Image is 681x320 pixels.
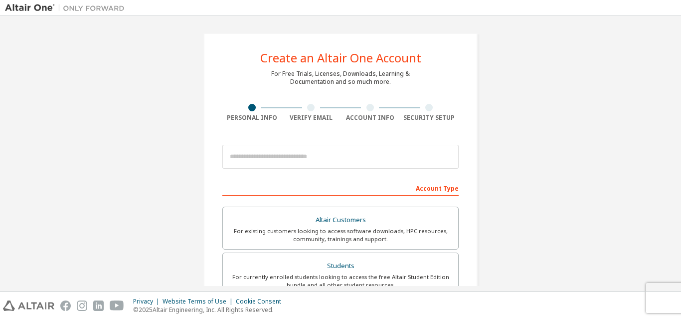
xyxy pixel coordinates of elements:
[77,301,87,311] img: instagram.svg
[3,301,54,311] img: altair_logo.svg
[222,180,459,196] div: Account Type
[5,3,130,13] img: Altair One
[110,301,124,311] img: youtube.svg
[133,298,163,306] div: Privacy
[282,114,341,122] div: Verify Email
[236,298,287,306] div: Cookie Consent
[163,298,236,306] div: Website Terms of Use
[133,306,287,314] p: © 2025 Altair Engineering, Inc. All Rights Reserved.
[400,114,459,122] div: Security Setup
[222,114,282,122] div: Personal Info
[60,301,71,311] img: facebook.svg
[229,213,452,227] div: Altair Customers
[229,273,452,289] div: For currently enrolled students looking to access the free Altair Student Edition bundle and all ...
[229,259,452,273] div: Students
[340,114,400,122] div: Account Info
[271,70,410,86] div: For Free Trials, Licenses, Downloads, Learning & Documentation and so much more.
[260,52,421,64] div: Create an Altair One Account
[93,301,104,311] img: linkedin.svg
[229,227,452,243] div: For existing customers looking to access software downloads, HPC resources, community, trainings ...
